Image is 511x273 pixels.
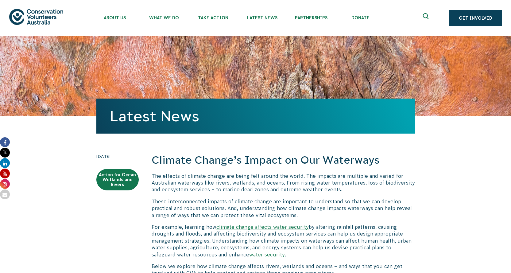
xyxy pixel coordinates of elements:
[287,15,336,20] span: Partnerships
[139,15,188,20] span: What We Do
[152,173,415,193] p: The effects of climate change are being felt around the world. The impacts are multiple and varie...
[449,10,502,26] a: Get Involved
[90,15,139,20] span: About Us
[188,15,238,20] span: Take Action
[336,15,385,20] span: Donate
[216,224,309,230] a: climate change affects water security
[152,224,415,258] p: For example, learning how by altering rainfall patterns, causing droughts and floods, and affecti...
[423,13,431,23] span: Expand search box
[152,198,415,219] p: These interconnected impacts of climate change are important to understand so that we can develop...
[419,11,434,25] button: Expand search box Close search box
[96,169,139,190] a: Action for Ocean Wetlands and Rivers
[238,15,287,20] span: Latest News
[249,252,285,257] a: water security
[110,108,199,124] a: Latest News
[9,9,63,25] img: logo.svg
[96,153,139,160] time: [DATE]
[152,153,415,168] h2: Climate Change’s Impact on Our Waterways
